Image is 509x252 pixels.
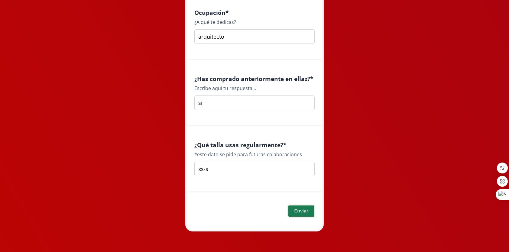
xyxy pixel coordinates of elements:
[194,95,315,110] input: Type your answer here...
[194,151,315,158] div: *este dato se pide para futuras colaboraciones
[194,85,315,92] div: Escribe aquí tu respuesta...
[287,205,315,218] button: Enviar
[194,162,315,176] input: Type your answer here...
[194,29,315,44] input: Type your answer here...
[194,75,315,82] h4: ¿Has comprado anteriormente en ellaz? *
[194,141,315,148] h4: ¿Qué talla usas regularmente? *
[194,18,315,26] div: ¿A qué te dedicas?
[194,9,315,16] h4: Ocupación *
